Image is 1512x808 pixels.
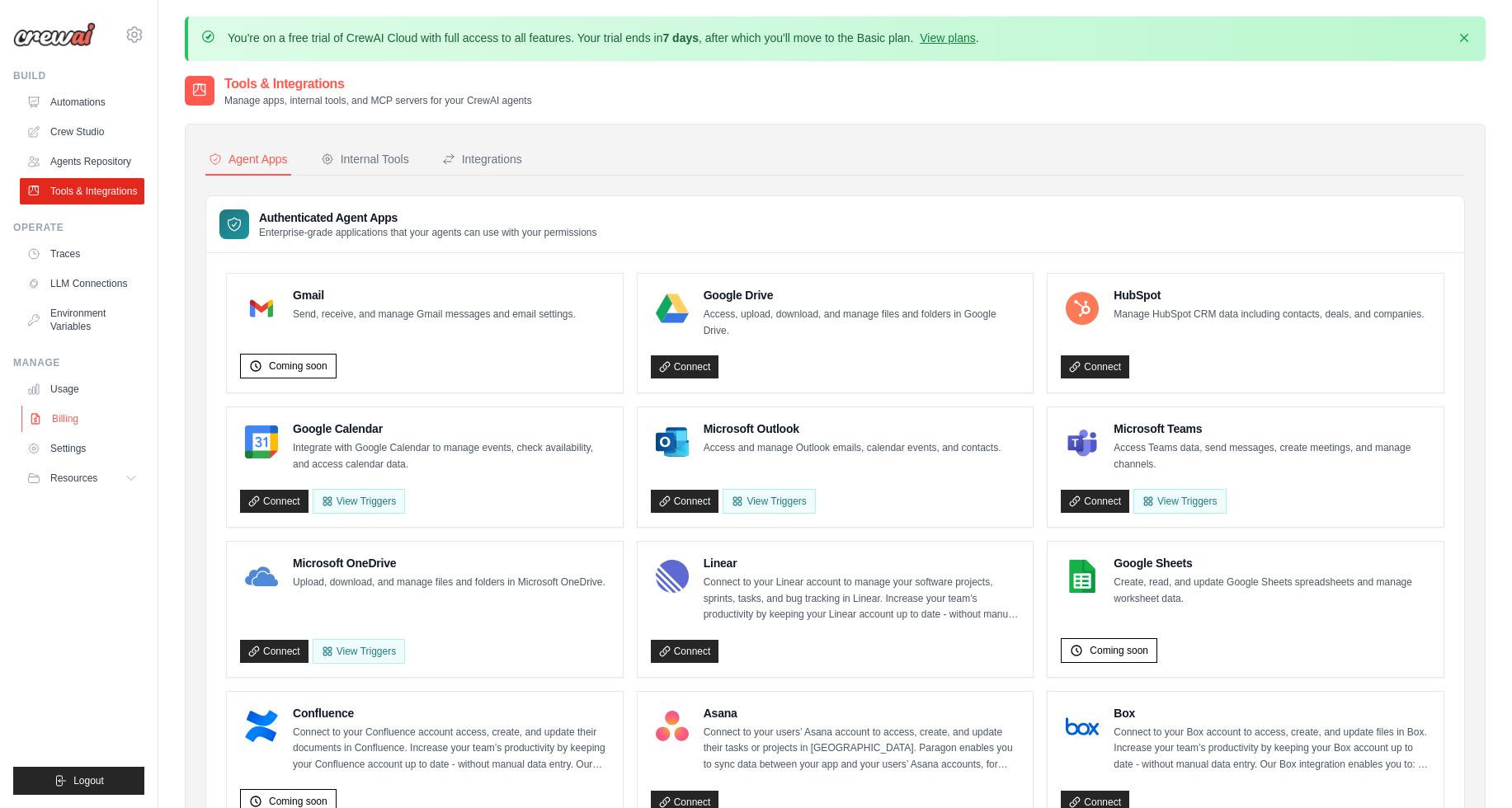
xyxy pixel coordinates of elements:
[13,356,144,369] div: Manage
[224,74,532,94] h2: Tools & Integrations
[662,31,699,45] strong: 7 days
[1114,307,1424,323] p: Manage HubSpot CRM data including contacts, deals, and companies.
[704,440,1001,457] p: Access and manage Outlook emails, calendar events, and contacts.
[245,425,278,458] img: Google Calendar Logo
[293,555,605,571] h4: Microsoft OneDrive
[50,472,97,485] span: Resources
[269,795,327,808] span: Coming soon
[313,489,405,514] button: View Triggers
[13,69,144,82] div: Build
[73,774,104,787] span: Logout
[1066,560,1099,593] img: Google Sheets Logo
[20,89,144,115] a: Automations
[20,241,144,267] a: Traces
[20,376,144,402] a: Usage
[21,406,146,432] a: Billing
[20,465,144,491] button: Resources
[245,710,278,743] img: Confluence Logo
[293,705,610,721] h4: Confluence
[1114,555,1430,571] h4: Google Sheets
[20,119,144,145] a: Crew Studio
[20,178,144,204] a: Tools & Integrations
[704,420,1001,437] h4: Microsoft Outlook
[439,144,525,176] button: Integrations
[1090,644,1148,657] span: Coming soon
[293,420,610,437] h4: Google Calendar
[13,221,144,234] div: Operate
[321,151,409,167] div: Internal Tools
[313,639,405,664] : View Triggers
[656,292,689,325] img: Google Drive Logo
[20,300,144,340] a: Environment Variables
[1114,440,1430,472] p: Access Teams data, send messages, create meetings, and manage channels.
[1133,489,1226,514] : View Triggers
[651,490,719,513] a: Connect
[240,490,309,513] a: Connect
[245,292,278,325] img: Gmail Logo
[723,489,815,514] : View Triggers
[259,226,597,239] p: Enterprise-grade applications that your agents can use with your permissions
[293,575,605,591] p: Upload, download, and manage files and folders in Microsoft OneDrive.
[704,705,1020,721] h4: Asana
[704,575,1020,623] p: Connect to your Linear account to manage your software projects, sprints, tasks, and bug tracking...
[1066,425,1099,458] img: Microsoft Teams Logo
[269,359,327,373] span: Coming soon
[704,307,1020,339] p: Access, upload, download, and manage files and folders in Google Drive.
[245,560,278,593] img: Microsoft OneDrive Logo
[656,710,689,743] img: Asana Logo
[293,440,610,472] p: Integrate with Google Calendar to manage events, check availability, and access calendar data.
[442,151,522,167] div: Integrations
[259,209,597,226] h3: Authenticated Agent Apps
[920,31,975,45] a: View plans
[651,355,719,378] a: Connect
[13,22,96,47] img: Logo
[20,435,144,462] a: Settings
[293,725,610,773] p: Connect to your Confluence account access, create, and update their documents in Confluence. Incr...
[293,287,576,303] h4: Gmail
[228,30,979,46] p: You're on a free trial of CrewAI Cloud with full access to all features. Your trial ends in , aft...
[224,94,532,107] p: Manage apps, internal tools, and MCP servers for your CrewAI agents
[1066,292,1099,325] img: HubSpot Logo
[656,560,689,593] img: Linear Logo
[205,144,291,176] button: Agent Apps
[318,144,412,176] button: Internal Tools
[13,767,144,795] button: Logout
[1114,705,1430,721] h4: Box
[20,148,144,175] a: Agents Repository
[20,270,144,297] a: LLM Connections
[1061,355,1129,378] a: Connect
[704,725,1020,773] p: Connect to your users’ Asana account to access, create, and update their tasks or projects in [GE...
[704,555,1020,571] h4: Linear
[1061,490,1129,513] a: Connect
[651,640,719,663] a: Connect
[1066,710,1099,743] img: Box Logo
[293,307,576,323] p: Send, receive, and manage Gmail messages and email settings.
[1114,287,1424,303] h4: HubSpot
[704,287,1020,303] h4: Google Drive
[1114,420,1430,437] h4: Microsoft Teams
[656,425,689,458] img: Microsoft Outlook Logo
[1114,575,1430,607] p: Create, read, and update Google Sheets spreadsheets and manage worksheet data.
[240,640,309,663] a: Connect
[209,151,288,167] div: Agent Apps
[1114,725,1430,773] p: Connect to your Box account to access, create, and update files in Box. Increase your team’s prod...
